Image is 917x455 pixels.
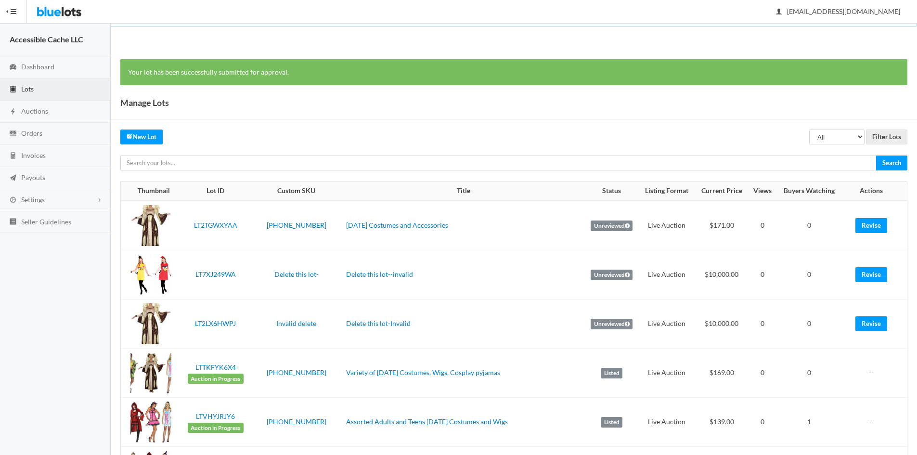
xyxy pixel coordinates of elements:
td: 0 [777,349,841,398]
span: Auctions [21,107,48,115]
td: $171.00 [695,201,749,250]
input: Search [876,156,907,170]
td: 0 [777,299,841,349]
td: Live Auction [639,398,695,447]
th: Status [584,182,639,201]
label: Listed [601,417,622,428]
th: Custom SKU [250,182,342,201]
ion-icon: flash [8,107,18,117]
span: Auction in Progress [188,374,244,384]
a: [PHONE_NUMBER] [267,417,326,426]
a: LTVHYJRJY6 [196,412,235,420]
td: 0 [748,398,776,447]
th: Listing Format [639,182,695,201]
a: Variety of [DATE] Costumes, Wigs, Cosplay pyjamas [346,368,500,377]
th: Lot ID [181,182,250,201]
strong: Accessible Cache LLC [10,35,83,44]
td: 1 [777,398,841,447]
label: Unreviewed [591,319,633,329]
a: Revise [855,218,887,233]
p: Your lot has been successfully submitted for approval. [128,67,900,78]
input: Filter Lots [866,130,907,144]
a: Delete this lot-Invalid [346,319,411,327]
a: LT7XJ249WA [195,270,236,278]
label: Listed [601,368,622,378]
h1: Manage Lots [120,95,169,110]
span: [EMAIL_ADDRESS][DOMAIN_NAME] [776,7,900,15]
label: Unreviewed [591,270,633,280]
a: Revise [855,316,887,331]
ion-icon: cash [8,130,18,139]
span: Seller Guidelines [21,218,71,226]
th: Views [748,182,776,201]
td: 0 [777,201,841,250]
a: Invalid delete [276,319,316,327]
span: Auction in Progress [188,423,244,433]
a: [PHONE_NUMBER] [267,221,326,229]
td: Live Auction [639,201,695,250]
ion-icon: speedometer [8,63,18,72]
th: Current Price [695,182,749,201]
span: Invoices [21,151,46,159]
ion-icon: list box [8,218,18,227]
a: [PHONE_NUMBER] [267,368,326,377]
td: -- [841,398,907,447]
td: 0 [748,250,776,299]
a: LT2TGWXYAA [194,221,237,229]
a: Revise [855,267,887,282]
td: 0 [748,349,776,398]
td: Live Auction [639,349,695,398]
a: [DATE] Costumes and Accessories [346,221,448,229]
input: Search your lots... [120,156,877,170]
td: 0 [748,201,776,250]
td: -- [841,349,907,398]
a: createNew Lot [120,130,163,144]
td: 0 [748,299,776,349]
th: Actions [841,182,907,201]
a: LT2LX6HWPJ [195,319,236,327]
span: Orders [21,129,42,137]
td: $169.00 [695,349,749,398]
th: Thumbnail [121,182,181,201]
span: Payouts [21,173,45,182]
td: Live Auction [639,299,695,349]
ion-icon: calculator [8,152,18,161]
label: Unreviewed [591,221,633,231]
ion-icon: person [774,8,784,17]
td: $10,000.00 [695,250,749,299]
td: 0 [777,250,841,299]
ion-icon: create [127,133,133,139]
ion-icon: paper plane [8,174,18,183]
span: Settings [21,195,45,204]
th: Buyers Watching [777,182,841,201]
th: Title [342,182,584,201]
ion-icon: cog [8,196,18,205]
ion-icon: clipboard [8,85,18,94]
td: Live Auction [639,250,695,299]
a: LTTKFYK6X4 [195,363,236,371]
a: Delete this lot- [274,270,319,278]
a: Assorted Adults and Teens [DATE] Costumes and Wigs [346,417,508,426]
td: $10,000.00 [695,299,749,349]
span: Dashboard [21,63,54,71]
span: Lots [21,85,34,93]
a: Delete this lot--invalid [346,270,413,278]
td: $139.00 [695,398,749,447]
